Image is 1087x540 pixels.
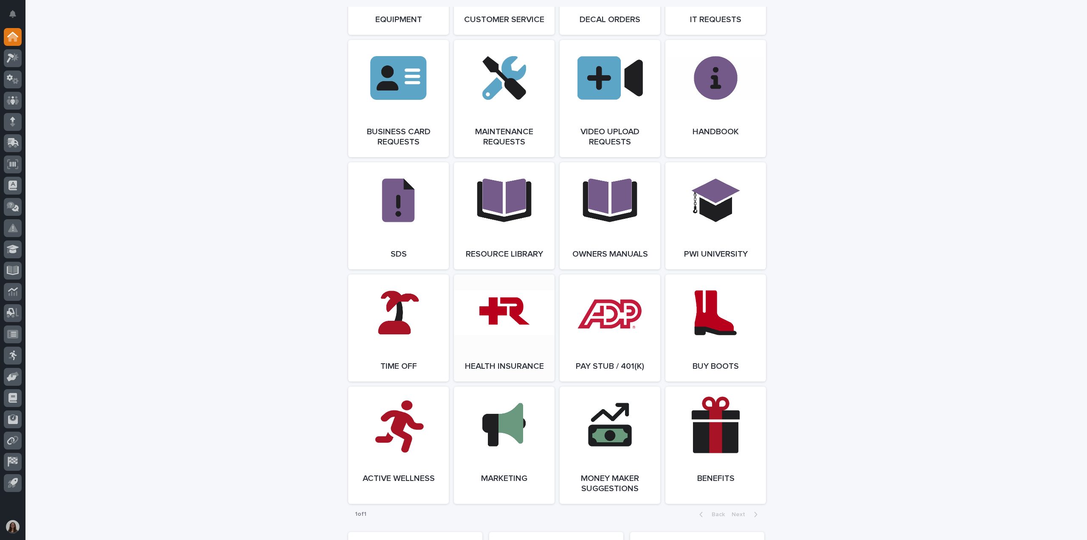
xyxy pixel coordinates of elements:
p: 1 of 1 [348,504,373,525]
a: Active Wellness [348,387,449,504]
button: Notifications [4,5,22,23]
a: Resource Library [454,162,555,269]
a: Money Maker Suggestions [560,387,660,504]
a: Maintenance Requests [454,40,555,157]
button: users-avatar [4,518,22,536]
div: Notifications [11,10,22,24]
a: Benefits [665,387,766,504]
a: Business Card Requests [348,40,449,157]
a: Owners Manuals [560,162,660,269]
span: Next [732,512,750,517]
a: Video Upload Requests [560,40,660,157]
button: Back [693,511,728,518]
span: Back [707,512,725,517]
a: Buy Boots [665,274,766,382]
a: Time Off [348,274,449,382]
a: PWI University [665,162,766,269]
a: Handbook [665,40,766,157]
a: SDS [348,162,449,269]
a: Health Insurance [454,274,555,382]
button: Next [728,511,764,518]
a: Pay Stub / 401(k) [560,274,660,382]
a: Marketing [454,387,555,504]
